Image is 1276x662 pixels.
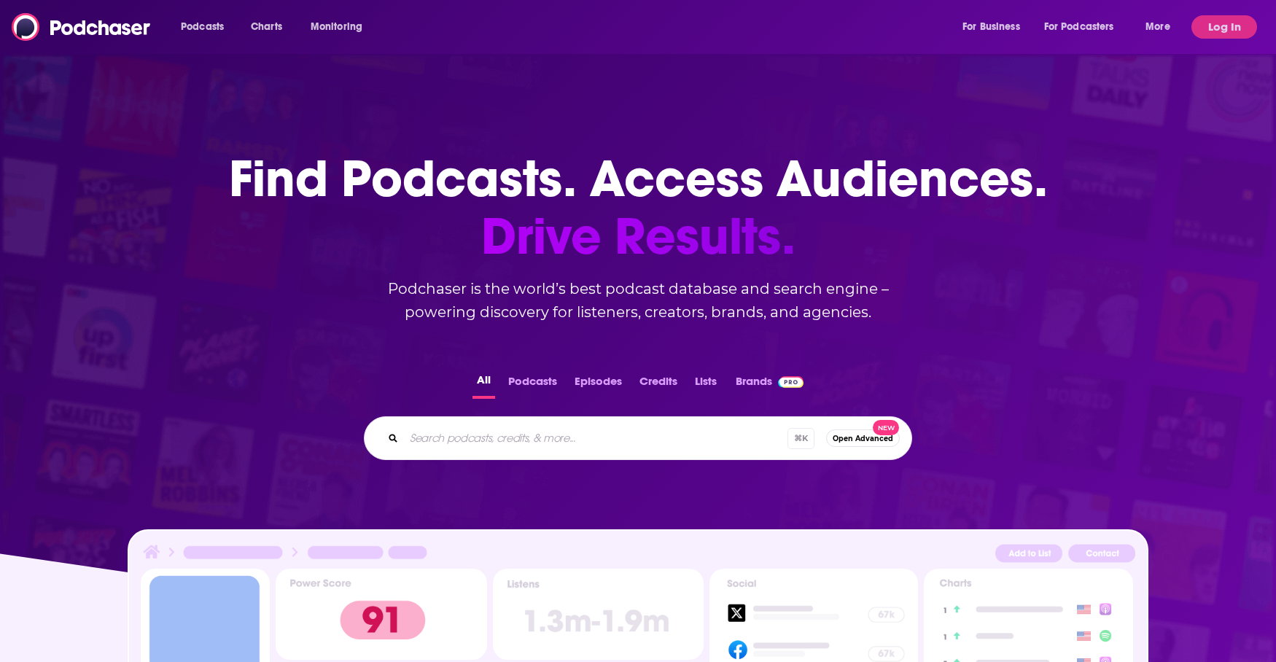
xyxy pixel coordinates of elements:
span: For Business [962,17,1020,37]
button: Lists [690,370,721,399]
a: BrandsPodchaser Pro [736,370,804,399]
span: ⌘ K [787,428,814,449]
span: For Podcasters [1044,17,1114,37]
button: open menu [952,15,1038,39]
h1: Find Podcasts. Access Audiences. [229,150,1048,265]
button: open menu [1135,15,1189,39]
span: Open Advanced [833,435,893,443]
img: Podchaser Pro [778,376,804,388]
button: Credits [635,370,682,399]
img: Podchaser - Follow, Share and Rate Podcasts [12,13,152,41]
img: Podcast Insights Power score [276,569,486,660]
h2: Podchaser is the world’s best podcast database and search engine – powering discovery for listene... [346,277,930,324]
button: open menu [300,15,381,39]
img: Podcast Insights Listens [493,569,704,660]
button: open menu [171,15,243,39]
button: Podcasts [504,370,561,399]
button: Episodes [570,370,626,399]
button: All [472,370,495,399]
button: Open AdvancedNew [826,429,900,447]
span: More [1145,17,1170,37]
a: Charts [241,15,291,39]
span: Charts [251,17,282,37]
input: Search podcasts, credits, & more... [404,427,787,450]
span: Podcasts [181,17,224,37]
span: New [873,420,899,435]
div: Search podcasts, credits, & more... [364,416,912,460]
span: Monitoring [311,17,362,37]
button: open menu [1035,15,1135,39]
img: Podcast Insights Header [141,542,1135,568]
span: Drive Results. [229,208,1048,265]
button: Log In [1191,15,1257,39]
